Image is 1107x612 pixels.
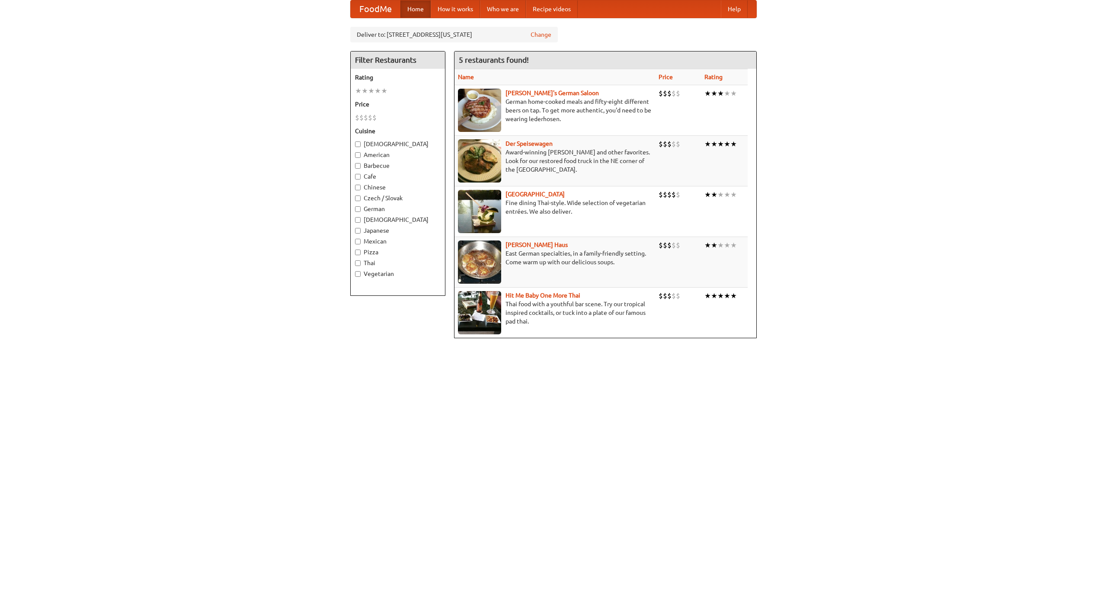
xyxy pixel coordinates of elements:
p: Award-winning [PERSON_NAME] and other favorites. Look for our restored food truck in the NE corne... [458,148,652,174]
li: ★ [724,240,730,250]
li: ★ [704,291,711,301]
input: Chinese [355,185,361,190]
li: ★ [717,139,724,149]
li: $ [667,240,672,250]
a: Home [400,0,431,18]
li: ★ [704,240,711,250]
div: Deliver to: [STREET_ADDRESS][US_STATE] [350,27,558,42]
li: $ [676,240,680,250]
li: $ [355,113,359,122]
h5: Price [355,100,441,109]
input: [DEMOGRAPHIC_DATA] [355,217,361,223]
li: $ [667,139,672,149]
input: Vegetarian [355,271,361,277]
li: ★ [374,86,381,96]
input: Mexican [355,239,361,244]
label: Czech / Slovak [355,194,441,202]
label: Chinese [355,183,441,192]
li: $ [663,240,667,250]
p: German home-cooked meals and fifty-eight different beers on tap. To get more authentic, you'd nee... [458,97,652,123]
input: Japanese [355,228,361,234]
li: ★ [717,240,724,250]
li: $ [676,139,680,149]
label: [DEMOGRAPHIC_DATA] [355,215,441,224]
li: $ [663,291,667,301]
li: $ [667,291,672,301]
label: [DEMOGRAPHIC_DATA] [355,140,441,148]
li: ★ [711,291,717,301]
label: Mexican [355,237,441,246]
li: $ [659,190,663,199]
li: $ [676,89,680,98]
li: ★ [355,86,362,96]
li: ★ [711,190,717,199]
li: $ [659,291,663,301]
li: ★ [717,190,724,199]
li: ★ [704,89,711,98]
li: $ [659,240,663,250]
label: Barbecue [355,161,441,170]
p: Thai food with a youthful bar scene. Try our tropical inspired cocktails, or tuck into a plate of... [458,300,652,326]
li: $ [672,240,676,250]
li: $ [667,190,672,199]
label: Cafe [355,172,441,181]
li: $ [667,89,672,98]
li: $ [659,89,663,98]
a: [PERSON_NAME]'s German Saloon [506,90,599,96]
a: Name [458,74,474,80]
li: ★ [711,139,717,149]
li: ★ [711,240,717,250]
label: American [355,151,441,159]
input: Barbecue [355,163,361,169]
li: $ [359,113,364,122]
a: How it works [431,0,480,18]
a: Der Speisewagen [506,140,553,147]
li: $ [672,139,676,149]
li: $ [672,89,676,98]
li: ★ [381,86,387,96]
li: ★ [730,291,737,301]
input: Czech / Slovak [355,195,361,201]
input: German [355,206,361,212]
input: Pizza [355,250,361,255]
a: Recipe videos [526,0,578,18]
li: $ [672,291,676,301]
li: ★ [724,139,730,149]
a: FoodMe [351,0,400,18]
li: $ [672,190,676,199]
li: ★ [717,89,724,98]
a: [GEOGRAPHIC_DATA] [506,191,565,198]
a: Hit Me Baby One More Thai [506,292,580,299]
li: $ [372,113,377,122]
img: esthers.jpg [458,89,501,132]
li: $ [676,291,680,301]
li: $ [659,139,663,149]
li: ★ [362,86,368,96]
li: $ [663,89,667,98]
img: babythai.jpg [458,291,501,334]
li: $ [676,190,680,199]
img: kohlhaus.jpg [458,240,501,284]
li: ★ [724,89,730,98]
h4: Filter Restaurants [351,51,445,69]
a: Price [659,74,673,80]
li: ★ [717,291,724,301]
input: Cafe [355,174,361,179]
input: American [355,152,361,158]
input: [DEMOGRAPHIC_DATA] [355,141,361,147]
li: $ [663,139,667,149]
img: satay.jpg [458,190,501,233]
li: $ [663,190,667,199]
a: Rating [704,74,723,80]
b: [PERSON_NAME] Haus [506,241,568,248]
a: Change [531,30,551,39]
li: $ [368,113,372,122]
label: Pizza [355,248,441,256]
li: ★ [730,139,737,149]
label: Vegetarian [355,269,441,278]
li: ★ [730,240,737,250]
